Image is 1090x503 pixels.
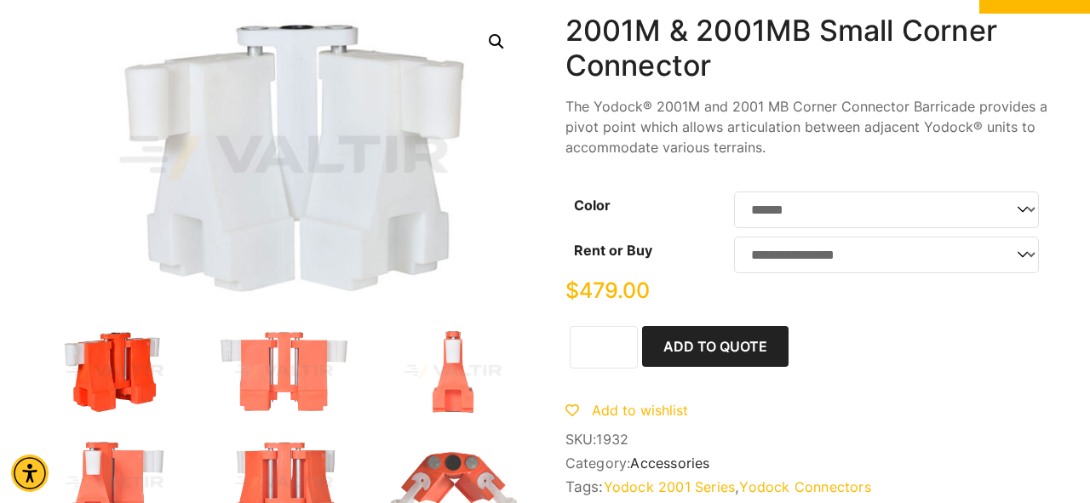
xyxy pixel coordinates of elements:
[596,431,628,448] span: 1932
[565,432,1047,448] span: SKU:
[43,329,186,414] img: 2001_LG_Corner_Org_3Q-2.jpg
[481,26,512,57] a: 🔍
[565,478,1047,495] span: Tags: ,
[574,197,611,214] label: Color
[565,277,650,303] bdi: 479.00
[11,454,49,492] div: Accessibility Menu
[604,478,736,495] a: Yodock 2001 Series
[565,277,579,303] span: $
[565,96,1047,157] p: The Yodock® 2001M and 2001 MB Corner Connector Barricade provides a pivot point which allows arti...
[565,455,1047,472] span: Category:
[630,454,709,472] a: Accessories
[739,478,870,495] a: Yodock Connectors
[565,14,1047,83] h1: 2001M & 2001MB Small Corner Connector
[212,329,356,414] img: An orange industrial tool with two metal rods and white components on the sides, designed for spe...
[574,242,652,259] label: Rent or Buy
[592,402,688,419] span: Add to wishlist
[570,326,638,369] input: Product quantity
[381,329,525,414] img: An orange industrial tool with a white cylindrical component on top, designed for specific mechan...
[565,402,688,419] a: Add to wishlist
[642,326,789,367] button: Add to Quote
